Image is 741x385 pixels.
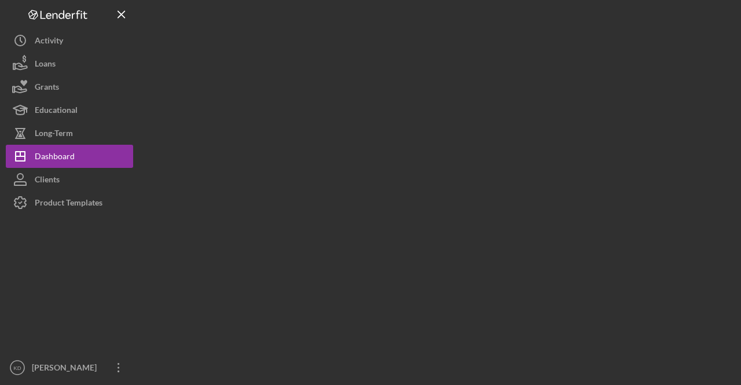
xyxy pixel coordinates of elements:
[35,29,63,55] div: Activity
[35,145,75,171] div: Dashboard
[6,29,133,52] button: Activity
[35,191,102,217] div: Product Templates
[6,168,133,191] button: Clients
[6,75,133,98] button: Grants
[6,145,133,168] button: Dashboard
[6,98,133,122] button: Educational
[35,52,56,78] div: Loans
[35,168,60,194] div: Clients
[6,191,133,214] button: Product Templates
[6,356,133,379] button: KD[PERSON_NAME]
[6,122,133,145] button: Long-Term
[35,75,59,101] div: Grants
[35,98,78,124] div: Educational
[29,356,104,382] div: [PERSON_NAME]
[35,122,73,148] div: Long-Term
[6,52,133,75] button: Loans
[13,365,21,371] text: KD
